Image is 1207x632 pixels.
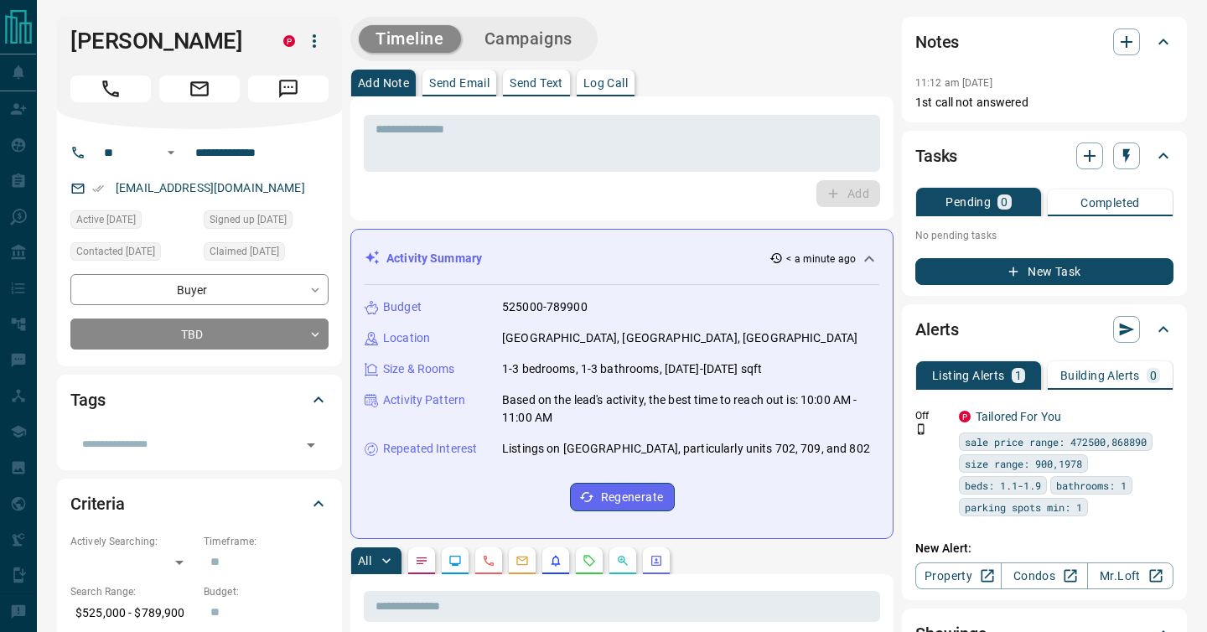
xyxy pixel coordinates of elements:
span: size range: 900,1978 [965,455,1082,472]
p: Completed [1080,197,1140,209]
span: sale price range: 472500,868890 [965,433,1147,450]
div: Tue Aug 12 2025 [204,210,329,234]
h2: Tags [70,386,105,413]
p: Building Alerts [1060,370,1140,381]
div: Tasks [915,136,1173,176]
h2: Criteria [70,490,125,517]
p: Search Range: [70,584,195,599]
p: 525000-789900 [502,298,588,316]
span: bathrooms: 1 [1056,477,1127,494]
div: Thu Aug 14 2025 [70,210,195,234]
svg: Emails [515,554,529,567]
p: Based on the lead's activity, the best time to reach out is: 10:00 AM - 11:00 AM [502,391,879,427]
div: Alerts [915,309,1173,350]
svg: Calls [482,554,495,567]
a: Property [915,562,1002,589]
p: No pending tasks [915,223,1173,248]
a: [EMAIL_ADDRESS][DOMAIN_NAME] [116,181,305,194]
svg: Requests [583,554,596,567]
p: 0 [1150,370,1157,381]
span: Contacted [DATE] [76,243,155,260]
p: Activity Summary [386,250,482,267]
svg: Email Verified [92,183,104,194]
p: Listings on [GEOGRAPHIC_DATA], particularly units 702, 709, and 802 [502,440,870,458]
svg: Push Notification Only [915,423,927,435]
svg: Notes [415,554,428,567]
button: Timeline [359,25,461,53]
div: Tue Aug 12 2025 [204,242,329,266]
svg: Opportunities [616,554,629,567]
p: Off [915,408,949,423]
p: Budget [383,298,422,316]
span: Signed up [DATE] [210,211,287,228]
p: Send Text [510,77,563,89]
h2: Tasks [915,142,957,169]
span: parking spots min: 1 [965,499,1082,515]
div: Criteria [70,484,329,524]
h2: Alerts [915,316,959,343]
p: New Alert: [915,540,1173,557]
h1: [PERSON_NAME] [70,28,258,54]
div: Notes [915,22,1173,62]
p: < a minute ago [786,251,856,267]
button: Regenerate [570,483,675,511]
p: Repeated Interest [383,440,477,458]
p: Size & Rooms [383,360,455,378]
span: Claimed [DATE] [210,243,279,260]
p: [GEOGRAPHIC_DATA], [GEOGRAPHIC_DATA], [GEOGRAPHIC_DATA] [502,329,857,347]
span: Message [248,75,329,102]
p: 1 [1015,370,1022,381]
a: Tailored For You [976,410,1061,423]
p: Listing Alerts [932,370,1005,381]
h2: Notes [915,28,959,55]
button: New Task [915,258,1173,285]
svg: Agent Actions [650,554,663,567]
div: property.ca [283,35,295,47]
span: Email [159,75,240,102]
p: All [358,555,371,567]
span: Call [70,75,151,102]
p: Actively Searching: [70,534,195,549]
p: $525,000 - $789,900 [70,599,195,627]
p: Budget: [204,584,329,599]
p: 1st call not answered [915,94,1173,111]
div: Activity Summary< a minute ago [365,243,879,274]
div: TBD [70,319,329,350]
p: Log Call [583,77,628,89]
svg: Listing Alerts [549,554,562,567]
button: Open [299,433,323,457]
p: Add Note [358,77,409,89]
p: 0 [1001,196,1008,208]
span: beds: 1.1-1.9 [965,477,1041,494]
div: Buyer [70,274,329,305]
p: Pending [945,196,991,208]
p: Timeframe: [204,534,329,549]
svg: Lead Browsing Activity [448,554,462,567]
p: 1-3 bedrooms, 1-3 bathrooms, [DATE]-[DATE] sqft [502,360,762,378]
span: Active [DATE] [76,211,136,228]
p: Send Email [429,77,490,89]
div: Tue Aug 12 2025 [70,242,195,266]
p: Location [383,329,430,347]
div: Tags [70,380,329,420]
p: Activity Pattern [383,391,465,409]
p: 11:12 am [DATE] [915,77,992,89]
a: Condos [1001,562,1087,589]
a: Mr.Loft [1087,562,1173,589]
div: property.ca [959,411,971,422]
button: Campaigns [468,25,589,53]
button: Open [161,142,181,163]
